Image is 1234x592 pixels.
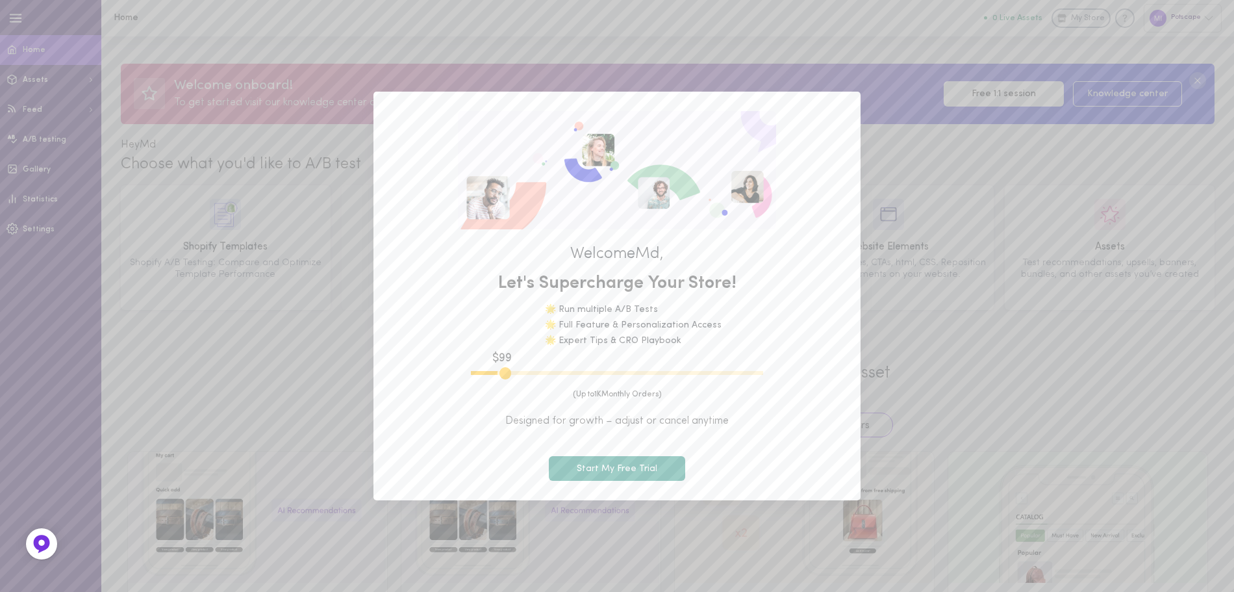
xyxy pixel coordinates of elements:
div: 🌟 Run multiple A/B Tests [545,305,722,315]
span: Let's Supercharge Your Store! [393,272,841,296]
span: $ 99 [492,350,512,367]
div: 🌟 Expert Tips & CRO Playbook [545,337,722,346]
span: (Up to 1K Monthly Orders) [393,389,841,400]
div: 🌟 Full Feature & Personalization Access [545,321,722,330]
span: Designed for growth – adjust or cancel anytime [393,414,841,428]
span: Welcome Md , [393,246,841,263]
button: Start My Free Trial [549,456,685,482]
img: Feedback Button [32,534,51,554]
